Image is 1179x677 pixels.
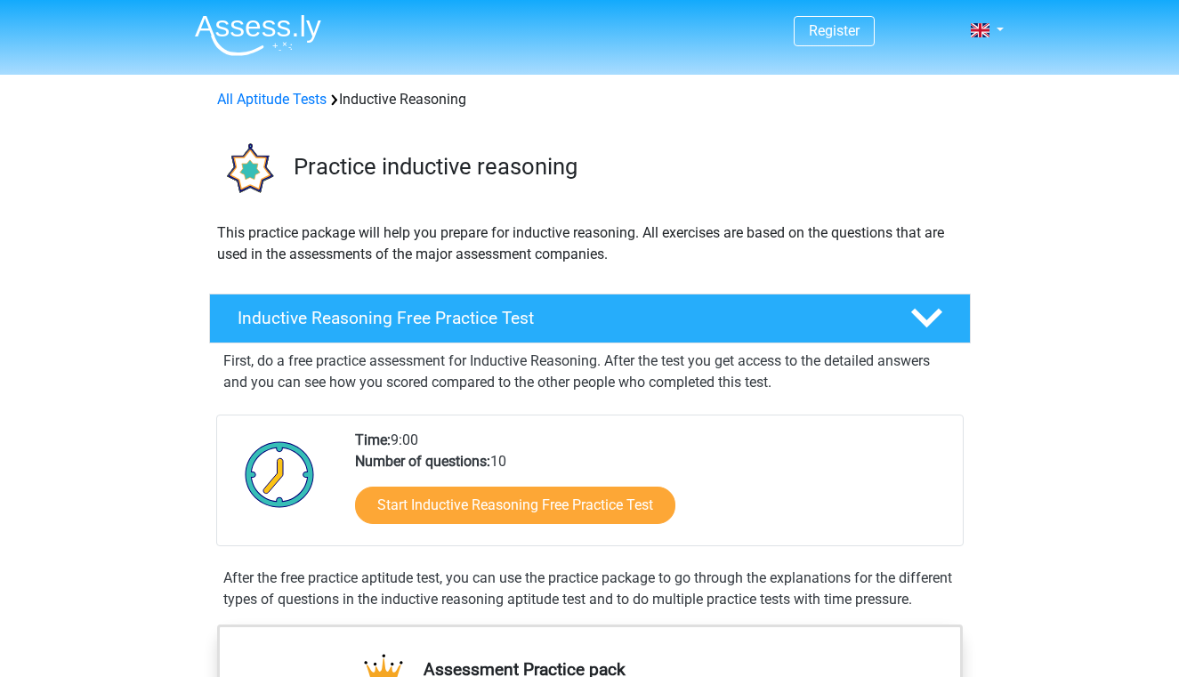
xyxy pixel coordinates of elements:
p: This practice package will help you prepare for inductive reasoning. All exercises are based on t... [217,222,963,265]
b: Number of questions: [355,453,490,470]
img: inductive reasoning [210,132,286,207]
a: Start Inductive Reasoning Free Practice Test [355,487,675,524]
p: First, do a free practice assessment for Inductive Reasoning. After the test you get access to th... [223,351,957,393]
a: Register [809,22,860,39]
a: Inductive Reasoning Free Practice Test [202,294,978,343]
a: All Aptitude Tests [217,91,327,108]
img: Assessly [195,14,321,56]
img: Clock [235,430,325,519]
div: After the free practice aptitude test, you can use the practice package to go through the explana... [216,568,964,610]
div: 9:00 10 [342,430,962,545]
h4: Inductive Reasoning Free Practice Test [238,308,882,328]
h3: Practice inductive reasoning [294,153,957,181]
div: Inductive Reasoning [210,89,970,110]
b: Time: [355,431,391,448]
